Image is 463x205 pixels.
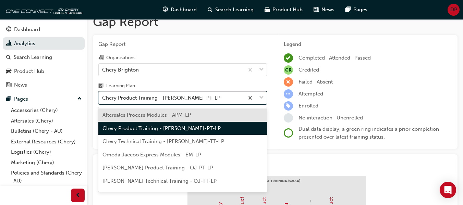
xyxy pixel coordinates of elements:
[75,191,81,200] span: prev-icon
[98,83,103,89] span: learningplan-icon
[102,94,220,102] div: Chery Product Training - [PERSON_NAME]-PT-LP
[3,93,85,105] button: Pages
[298,126,439,140] span: Dual data display; a green ring indicates a prior completion presented over latest training status.
[6,54,11,61] span: search-icon
[3,3,82,16] img: oneconnect
[8,126,85,137] a: Bulletins (Chery - AU)
[298,55,371,61] span: Completed · Attended · Passed
[314,5,319,14] span: news-icon
[259,65,264,74] span: down-icon
[106,82,135,89] div: Learning Plan
[3,79,85,91] a: News
[171,6,197,14] span: Dashboard
[284,89,293,99] span: learningRecordVerb_ATTEMPT-icon
[284,113,293,123] span: learningRecordVerb_NONE-icon
[8,137,85,147] a: External Resources (Chery)
[6,68,11,75] span: car-icon
[298,91,323,97] span: Attempted
[208,5,212,14] span: search-icon
[163,5,168,14] span: guage-icon
[202,3,259,17] a: search-iconSearch Learning
[3,37,85,50] a: Analytics
[102,178,217,184] span: [PERSON_NAME] Technical Training - OJ-TT-LP
[93,14,458,29] h1: Gap Report
[3,23,85,36] a: Dashboard
[102,112,191,118] span: Aftersales Process Modules - APM-LP
[298,115,363,121] span: No interaction · Unenrolled
[106,54,135,61] div: Organisations
[8,116,85,126] a: Aftersales (Chery)
[102,138,224,144] span: Chery Technical Training - [PERSON_NAME]-TT-LP
[340,3,373,17] a: pages-iconPages
[259,93,264,102] span: down-icon
[6,41,11,47] span: chart-icon
[272,6,303,14] span: Product Hub
[450,6,457,14] span: DP
[157,3,202,17] a: guage-iconDashboard
[6,27,11,33] span: guage-icon
[98,40,267,48] span: Gap Report
[8,105,85,116] a: Accessories (Chery)
[6,96,11,102] span: pages-icon
[77,94,82,103] span: up-icon
[14,53,52,61] div: Search Learning
[8,147,85,157] a: Logistics (Chery)
[102,191,173,197] span: Systems and Features - SF-LP
[98,55,103,61] span: organisation-icon
[259,3,308,17] a: car-iconProduct Hub
[284,101,293,111] span: learningRecordVerb_ENROLL-icon
[321,6,334,14] span: News
[6,82,11,88] span: news-icon
[215,6,254,14] span: Search Learning
[14,95,28,103] div: Pages
[3,22,85,93] button: DashboardAnalyticsSearch LearningProduct HubNews
[14,67,44,75] div: Product Hub
[298,103,318,109] span: Enrolled
[353,6,367,14] span: Pages
[284,77,293,87] span: learningRecordVerb_FAIL-icon
[345,5,351,14] span: pages-icon
[298,79,333,85] span: Failed · Absent
[102,125,221,131] span: Chery Product Training - [PERSON_NAME]-PT-LP
[14,26,40,34] div: Dashboard
[284,53,293,63] span: learningRecordVerb_COMPLETE-icon
[8,168,85,186] a: Policies and Standards (Chery -AU)
[448,4,460,16] button: DP
[8,157,85,168] a: Marketing (Chery)
[102,66,139,74] div: Chery Brighton
[265,5,270,14] span: car-icon
[102,152,201,158] span: Omoda Jaecoo Express Modules - EM-LP
[187,176,366,193] div: PRODUCT TRAINING (CHAU)
[14,81,27,89] div: News
[298,67,319,73] span: Credited
[284,40,452,48] div: Legend
[3,51,85,64] a: Search Learning
[440,182,456,198] div: Open Intercom Messenger
[284,65,293,75] span: null-icon
[308,3,340,17] a: news-iconNews
[3,65,85,78] a: Product Hub
[102,165,213,171] span: [PERSON_NAME] Product Training - OJ-PT-LP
